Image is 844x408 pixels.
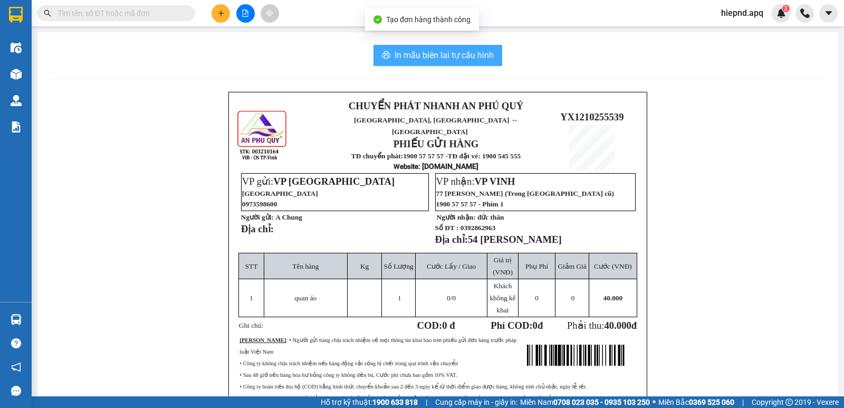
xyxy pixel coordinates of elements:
img: warehouse-icon [11,69,22,80]
span: Tạo đơn hàng thành công [386,15,471,24]
strong: : [DOMAIN_NAME] [394,162,478,170]
img: warehouse-icon [11,42,22,53]
span: 1 [250,294,253,302]
span: Ghi chú: [239,321,263,329]
span: [GEOGRAPHIC_DATA], [GEOGRAPHIC_DATA] ↔ [GEOGRAPHIC_DATA] [354,116,518,136]
span: Phải thu: [567,320,637,331]
span: aim [266,10,273,17]
span: notification [11,362,21,372]
span: VP [GEOGRAPHIC_DATA] [273,176,395,187]
span: A Chung [275,213,302,221]
img: logo [6,32,37,84]
span: check-circle [373,15,382,24]
span: VP nhận: [436,176,515,187]
span: đức thân [477,213,504,221]
span: 40.000 [604,320,631,331]
span: 0 [533,320,538,331]
span: 1900 57 57 57 - Phím 1 [436,200,504,208]
img: warehouse-icon [11,314,22,325]
span: 0973598600 [242,200,277,208]
span: Phụ Phí [525,262,548,270]
span: quan áo [294,294,316,302]
span: hiepnd.apq [713,6,772,20]
span: VP gửi: [242,176,395,187]
span: 0392862963 [461,224,496,232]
span: : • Người gửi hàng chịu trách nhiệm về mọi thông tin khai báo trên phiếu gửi đơn hàng trước pháp ... [239,337,516,355]
strong: Địa chỉ: [241,223,274,234]
strong: PHIẾU GỬI HÀNG [43,75,129,86]
span: Website [394,163,418,170]
span: | [426,396,427,408]
span: • Công ty không chịu trách nhiệm nếu hàng động vật sống bị chết trong quá trình vận chuyển [239,360,458,366]
sup: 3 [782,5,790,12]
strong: [PERSON_NAME] [239,337,286,343]
img: solution-icon [11,121,22,132]
span: 0 [571,294,575,302]
button: aim [261,4,279,23]
span: 77 [PERSON_NAME] (Trong [GEOGRAPHIC_DATA] cũ) [436,189,614,197]
img: logo [236,109,289,162]
button: printerIn mẫu biên lai tự cấu hình [373,45,502,66]
span: Cước Lấy / Giao [427,262,476,270]
span: caret-down [824,8,833,18]
span: 0 [447,294,450,302]
span: STT [245,262,258,270]
span: Kg [360,262,369,270]
span: In mẫu biên lai tự cấu hình [395,49,494,62]
button: file-add [236,4,255,23]
span: Khách không kê khai [490,282,515,314]
span: Cước (VNĐ) [594,262,632,270]
button: caret-down [819,4,838,23]
img: phone-icon [800,8,810,18]
span: [GEOGRAPHIC_DATA] [242,189,318,197]
span: Số Lượng [384,262,414,270]
span: 54 [PERSON_NAME] [468,234,562,245]
span: Tên hàng [292,262,319,270]
input: Tìm tên, số ĐT hoặc mã đơn [58,7,183,19]
span: • Sau 48 giờ nếu hàng hóa hư hỏng công ty không đền bù, Cước phí chưa bao gồm 10% VAT. [239,372,457,378]
strong: 0708 023 035 - 0935 103 250 [553,398,650,406]
strong: CHUYỂN PHÁT NHANH AN PHÚ QUÝ [47,8,123,43]
span: Giảm Giá [558,262,586,270]
strong: TĐ đặt vé: 1900 545 555 [448,152,521,160]
strong: Người nhận: [437,213,476,221]
span: đ [631,320,637,331]
span: search [44,10,51,17]
span: message [11,386,21,396]
img: warehouse-icon [11,95,22,106]
span: VP VINH [475,176,515,187]
strong: Số ĐT : [435,224,459,232]
strong: CHUYỂN PHÁT NHANH AN PHÚ QUÝ [349,100,523,111]
strong: PHIẾU GỬI HÀNG [394,138,479,149]
span: /0 [447,294,456,302]
strong: Người gửi: [241,213,274,221]
span: plus [217,10,225,17]
span: 0 đ [442,320,455,331]
button: plus [212,4,230,23]
span: Cung cấp máy in - giấy in: [435,396,517,408]
span: • Công ty hoàn tiền thu hộ (COD) bằng hình thức chuyển khoản sau 2 đến 3 ngày kể từ thời điểm gia... [239,384,587,390]
span: YX1210255495 [135,58,198,69]
strong: 1900 57 57 57 - [403,152,447,160]
strong: TĐ chuyển phát: [351,152,403,160]
span: printer [382,51,390,61]
span: • Hàng hóa không được người gửi kê khai giá trị đầy đủ mà bị hư hỏng hoặc thất lạc, công ty bồi t... [239,395,555,401]
span: ⚪️ [653,400,656,404]
strong: Địa chỉ: [435,234,468,245]
span: Hỗ trợ kỹ thuật: [321,396,418,408]
span: Miền Nam [520,396,650,408]
span: 3 [784,5,788,12]
strong: Phí COD: đ [491,320,543,331]
strong: 0369 525 060 [689,398,734,406]
strong: COD: [417,320,455,331]
span: question-circle [11,338,21,348]
span: YX1210255539 [560,111,624,122]
img: logo-vxr [9,7,23,23]
span: Miền Bắc [658,396,734,408]
span: | [742,396,744,408]
img: icon-new-feature [776,8,786,18]
span: copyright [785,398,793,406]
span: 0 [535,294,539,302]
span: [GEOGRAPHIC_DATA], [GEOGRAPHIC_DATA] ↔ [GEOGRAPHIC_DATA] [42,45,128,72]
span: 1 [398,294,401,302]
